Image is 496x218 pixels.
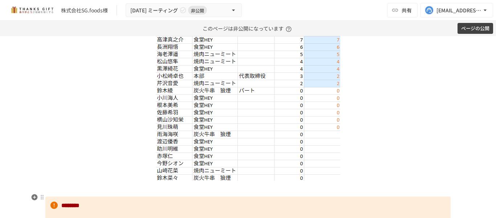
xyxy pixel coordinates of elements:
button: 共有 [387,3,418,17]
div: 株式会社SG.foods様 [61,7,108,14]
span: [DATE] ミーティング [130,6,178,15]
p: このページは非公開になっています [203,21,294,36]
button: [EMAIL_ADDRESS][DOMAIN_NAME] [420,3,493,17]
span: 非公開 [188,7,207,14]
div: [EMAIL_ADDRESS][DOMAIN_NAME] [436,6,481,15]
button: ページの公開 [458,23,493,34]
button: [DATE] ミーティング非公開 [126,3,242,17]
img: mMP1OxWUAhQbsRWCurg7vIHe5HqDpP7qZo7fRoNLXQh [9,4,55,16]
span: 共有 [402,6,412,14]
